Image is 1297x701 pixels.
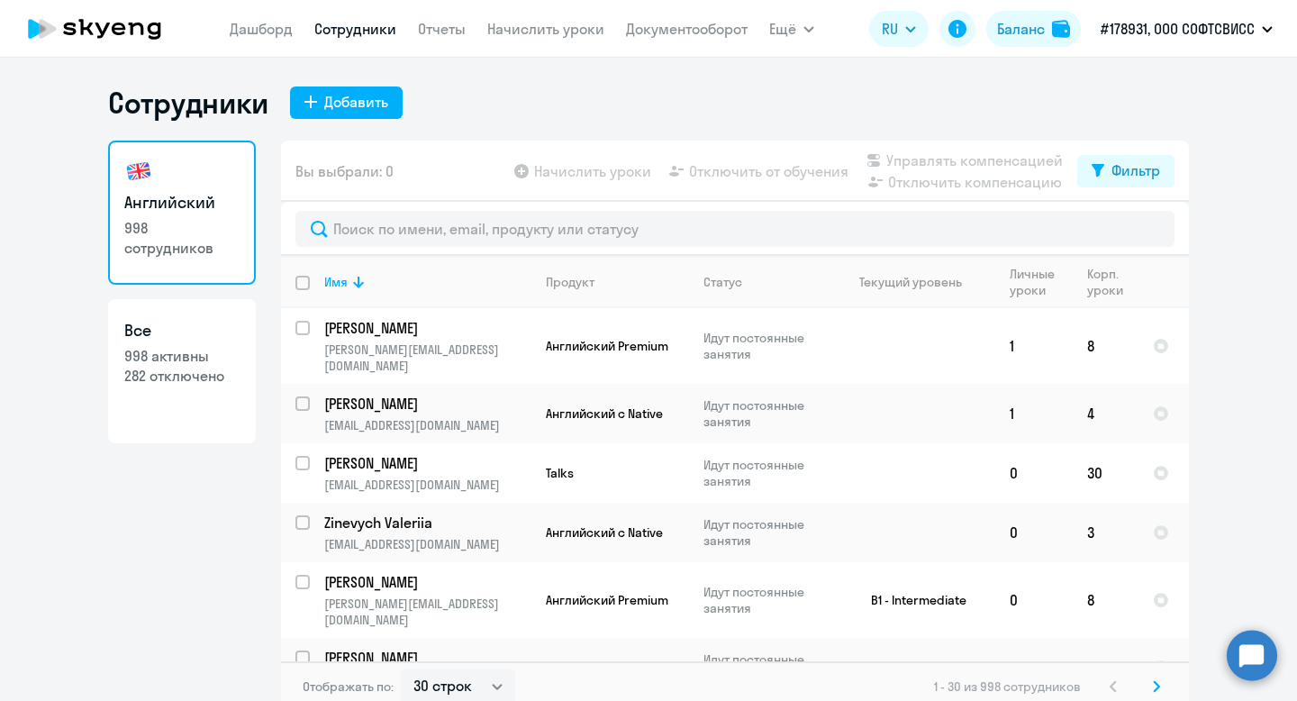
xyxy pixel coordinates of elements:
[1087,266,1138,298] div: Корп. уроки
[546,465,574,481] span: Talks
[995,503,1073,562] td: 0
[324,536,531,552] p: [EMAIL_ADDRESS][DOMAIN_NAME]
[230,20,293,38] a: Дашборд
[108,85,268,121] h1: Сотрудники
[324,648,528,668] p: [PERSON_NAME]
[487,20,604,38] a: Начислить уроки
[1073,503,1138,562] td: 3
[1092,7,1282,50] button: #178931, ООО СОФТСВИСС
[324,318,528,338] p: [PERSON_NAME]
[995,562,1073,638] td: 0
[324,453,531,473] a: [PERSON_NAME]
[124,346,240,366] p: 998 активны
[124,157,153,186] img: english
[626,20,748,38] a: Документооборот
[324,596,531,628] p: [PERSON_NAME][EMAIL_ADDRESS][DOMAIN_NAME]
[324,274,348,290] div: Имя
[703,584,827,616] p: Идут постоянные занятия
[303,678,394,695] span: Отображать по:
[1010,266,1072,298] div: Личные уроки
[314,20,396,38] a: Сотрудники
[995,443,1073,503] td: 0
[986,11,1081,47] button: Балансbalance
[828,562,995,638] td: B1 - Intermediate
[546,524,663,541] span: Английский с Native
[124,218,240,258] p: 998 сотрудников
[1073,562,1138,638] td: 8
[324,394,531,414] a: [PERSON_NAME]
[1111,159,1160,181] div: Фильтр
[703,330,827,362] p: Идут постоянные занятия
[108,299,256,443] a: Все998 активны282 отключено
[295,211,1175,247] input: Поиск по имени, email, продукту или статусу
[1073,384,1138,443] td: 4
[546,274,594,290] div: Продукт
[546,592,668,608] span: Английский Premium
[324,318,531,338] a: [PERSON_NAME]
[703,651,827,684] p: Идут постоянные занятия
[108,141,256,285] a: Английский998 сотрудников
[703,274,742,290] div: Статус
[324,274,531,290] div: Имя
[324,91,388,113] div: Добавить
[995,384,1073,443] td: 1
[703,457,827,489] p: Идут постоянные занятия
[324,341,531,374] p: [PERSON_NAME][EMAIL_ADDRESS][DOMAIN_NAME]
[703,397,827,430] p: Идут постоянные занятия
[1101,18,1255,40] p: #178931, ООО СОФТСВИСС
[882,18,898,40] span: RU
[1077,155,1175,187] button: Фильтр
[546,660,668,676] span: Английский Premium
[324,572,531,592] a: [PERSON_NAME]
[1073,443,1138,503] td: 30
[1052,20,1070,38] img: balance
[859,274,962,290] div: Текущий уровень
[1073,638,1138,697] td: 8
[934,678,1081,695] span: 1 - 30 из 998 сотрудников
[546,338,668,354] span: Английский Premium
[324,453,528,473] p: [PERSON_NAME]
[869,11,929,47] button: RU
[769,18,796,40] span: Ещё
[295,160,394,182] span: Вы выбрали: 0
[418,20,466,38] a: Отчеты
[124,191,240,214] h3: Английский
[324,572,528,592] p: [PERSON_NAME]
[995,638,1073,697] td: 1
[324,477,531,493] p: [EMAIL_ADDRESS][DOMAIN_NAME]
[997,18,1045,40] div: Баланс
[995,308,1073,384] td: 1
[703,516,827,549] p: Идут постоянные занятия
[124,366,240,386] p: 282 отключено
[324,513,528,533] p: Zinevych Valeriia
[842,274,994,290] div: Текущий уровень
[290,86,403,119] button: Добавить
[1073,308,1138,384] td: 8
[324,394,528,414] p: [PERSON_NAME]
[769,11,814,47] button: Ещё
[324,513,531,533] a: Zinevych Valeriia
[324,648,531,668] a: [PERSON_NAME]
[124,319,240,342] h3: Все
[324,417,531,433] p: [EMAIL_ADDRESS][DOMAIN_NAME]
[546,405,663,422] span: Английский с Native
